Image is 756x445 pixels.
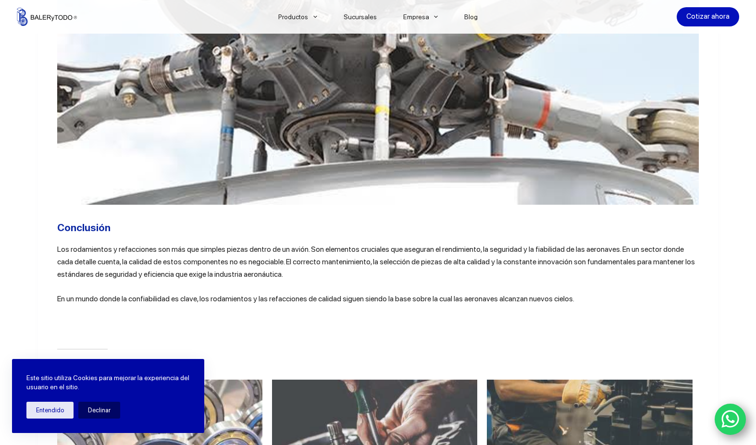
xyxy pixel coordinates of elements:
[57,349,108,370] em: Relacionado
[17,8,77,26] img: Balerytodo
[57,245,695,279] span: Los rodamientos y refacciones son más que simples piezas dentro de un avión. Son elementos crucia...
[26,402,74,419] button: Entendido
[677,7,739,26] a: Cotizar ahora
[26,373,190,392] p: Este sitio utiliza Cookies para mejorar la experiencia del usuario en el sitio.
[715,404,746,435] a: WhatsApp
[57,294,574,303] span: En un mundo donde la confiabilidad es clave, los rodamientos y las refacciones de calidad siguen ...
[57,222,111,234] b: Conclusión
[78,402,120,419] button: Declinar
